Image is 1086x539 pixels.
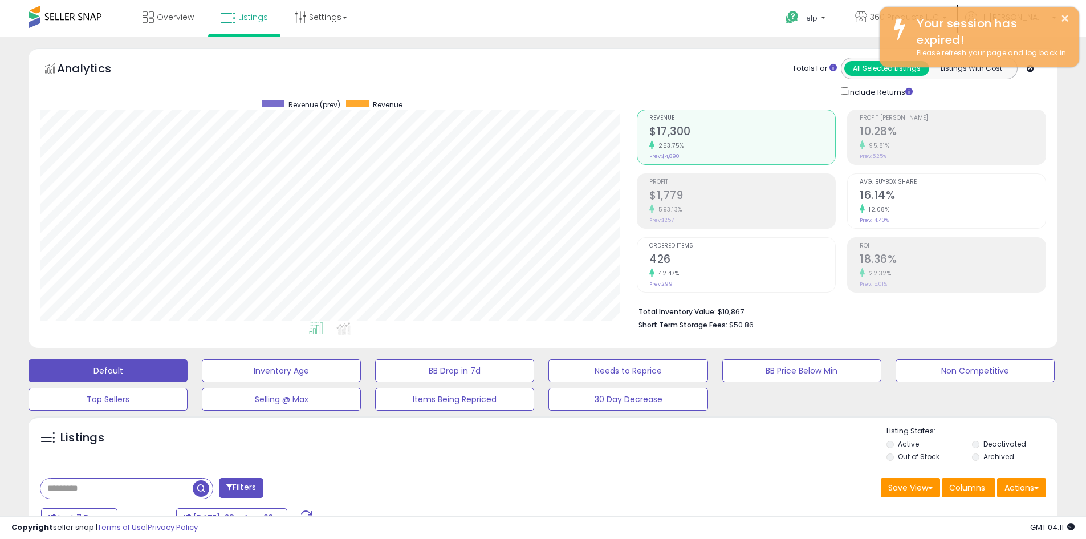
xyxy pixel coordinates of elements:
[860,189,1046,204] h2: 16.14%
[57,60,133,79] h5: Analytics
[148,522,198,533] a: Privacy Policy
[638,320,727,330] b: Short Term Storage Fees:
[649,115,835,121] span: Revenue
[1060,11,1069,26] button: ×
[997,478,1046,497] button: Actions
[202,359,361,382] button: Inventory Age
[832,85,926,98] div: Include Returns
[649,179,835,185] span: Profit
[785,10,799,25] i: Get Help
[238,11,268,23] span: Listings
[654,141,684,150] small: 253.75%
[860,253,1046,268] h2: 18.36%
[860,243,1046,249] span: ROI
[41,508,117,528] button: Last 7 Days
[649,153,680,160] small: Prev: $4,890
[649,253,835,268] h2: 426
[865,205,889,214] small: 12.08%
[638,304,1038,318] li: $10,867
[929,61,1014,76] button: Listings With Cost
[373,100,402,110] span: Revenue
[886,426,1057,437] p: Listing States:
[729,319,754,330] span: $50.86
[193,512,273,524] span: [DATE]-28 - Aug-03
[896,359,1055,382] button: Non Competitive
[548,388,707,411] button: 30 Day Decrease
[649,189,835,204] h2: $1,779
[865,141,889,150] small: 95.81%
[375,388,534,411] button: Items Being Repriced
[860,115,1046,121] span: Profit [PERSON_NAME]
[898,452,939,461] label: Out of Stock
[860,281,887,287] small: Prev: 15.01%
[29,388,188,411] button: Top Sellers
[722,359,881,382] button: BB Price Below Min
[870,11,939,23] span: 360 Products LLC
[97,522,146,533] a: Terms of Use
[11,522,53,533] strong: Copyright
[776,2,837,37] a: Help
[983,452,1014,461] label: Archived
[638,307,716,317] b: Total Inventory Value:
[860,125,1046,140] h2: 10.28%
[29,359,188,382] button: Default
[119,513,172,524] span: Compared to:
[219,478,263,498] button: Filters
[548,359,707,382] button: Needs to Reprice
[860,153,886,160] small: Prev: 5.25%
[949,482,985,493] span: Columns
[860,217,889,224] small: Prev: 14.40%
[654,205,682,214] small: 593.13%
[60,430,104,446] h5: Listings
[908,15,1071,48] div: Your session has expired!
[802,13,817,23] span: Help
[649,217,674,224] small: Prev: $257
[288,100,340,110] span: Revenue (prev)
[844,61,929,76] button: All Selected Listings
[157,11,194,23] span: Overview
[654,269,679,278] small: 42.47%
[792,63,837,74] div: Totals For
[898,439,919,449] label: Active
[58,512,103,524] span: Last 7 Days
[860,179,1046,185] span: Avg. Buybox Share
[375,359,534,382] button: BB Drop in 7d
[176,508,287,528] button: [DATE]-28 - Aug-03
[11,522,198,533] div: seller snap | |
[649,243,835,249] span: Ordered Items
[202,388,361,411] button: Selling @ Max
[983,439,1026,449] label: Deactivated
[865,269,891,278] small: 22.32%
[942,478,995,497] button: Columns
[649,125,835,140] h2: $17,300
[881,478,940,497] button: Save View
[1030,522,1075,533] span: 2025-08-13 04:11 GMT
[908,48,1071,59] div: Please refresh your page and log back in
[649,281,673,287] small: Prev: 299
